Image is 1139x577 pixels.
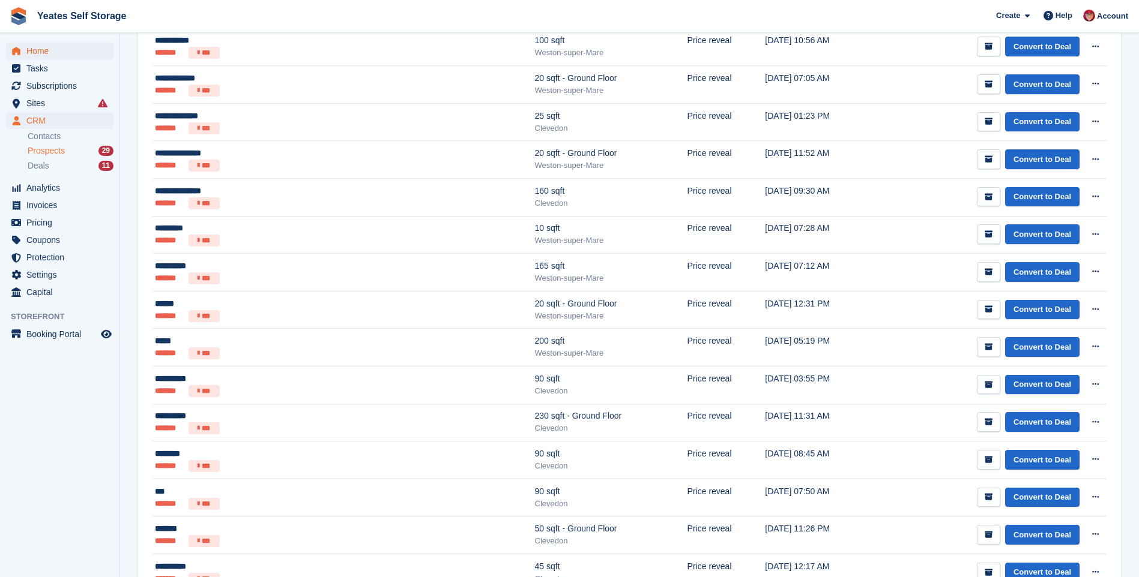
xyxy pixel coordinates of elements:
[535,34,687,47] div: 100 sqft
[765,28,878,66] td: [DATE] 10:56 AM
[535,347,687,359] div: Weston-super-Mare
[765,179,878,217] td: [DATE] 09:30 AM
[1005,412,1080,432] a: Convert to Deal
[535,110,687,122] div: 25 sqft
[6,77,113,94] a: menu
[535,335,687,347] div: 200 sqft
[32,6,131,26] a: Yeates Self Storage
[28,131,113,142] a: Contacts
[1005,300,1080,320] a: Convert to Deal
[6,214,113,231] a: menu
[6,112,113,129] a: menu
[6,197,113,214] a: menu
[6,232,113,248] a: menu
[1005,488,1080,507] a: Convert to Deal
[765,329,878,366] td: [DATE] 05:19 PM
[26,197,98,214] span: Invoices
[687,28,766,66] td: Price reveal
[765,516,878,554] td: [DATE] 11:26 PM
[535,72,687,85] div: 20 sqft - Ground Floor
[26,214,98,231] span: Pricing
[1005,74,1080,94] a: Convert to Deal
[535,260,687,272] div: 165 sqft
[535,560,687,573] div: 45 sqft
[1005,187,1080,207] a: Convert to Deal
[10,7,28,25] img: stora-icon-8386f47178a22dfd0bd8f6a31ec36ba5ce8667c1dd55bd0f319d3a0aa187defe.svg
[6,43,113,59] a: menu
[535,185,687,197] div: 160 sqft
[535,47,687,59] div: Weston-super-Mare
[99,327,113,341] a: Preview store
[535,147,687,160] div: 20 sqft - Ground Floor
[765,141,878,179] td: [DATE] 11:52 AM
[687,404,766,441] td: Price reveal
[765,216,878,254] td: [DATE] 07:28 AM
[687,141,766,179] td: Price reveal
[28,160,49,172] span: Deals
[26,232,98,248] span: Coupons
[535,310,687,322] div: Weston-super-Mare
[535,447,687,460] div: 90 sqft
[765,366,878,404] td: [DATE] 03:55 PM
[98,161,113,171] div: 11
[1056,10,1072,22] span: Help
[765,479,878,516] td: [DATE] 07:50 AM
[687,103,766,141] td: Price reveal
[26,266,98,283] span: Settings
[1005,112,1080,132] a: Convert to Deal
[6,95,113,112] a: menu
[535,485,687,498] div: 90 sqft
[1005,149,1080,169] a: Convert to Deal
[26,43,98,59] span: Home
[687,254,766,291] td: Price reveal
[1005,337,1080,357] a: Convert to Deal
[11,311,119,323] span: Storefront
[535,422,687,434] div: Clevedon
[765,66,878,104] td: [DATE] 07:05 AM
[28,145,65,157] span: Prospects
[1005,262,1080,282] a: Convert to Deal
[535,535,687,547] div: Clevedon
[26,77,98,94] span: Subscriptions
[1097,10,1128,22] span: Account
[687,516,766,554] td: Price reveal
[535,297,687,310] div: 20 sqft - Ground Floor
[535,235,687,247] div: Weston-super-Mare
[28,145,113,157] a: Prospects 29
[687,216,766,254] td: Price reveal
[6,249,113,266] a: menu
[28,160,113,172] a: Deals 11
[98,146,113,156] div: 29
[535,385,687,397] div: Clevedon
[765,291,878,329] td: [DATE] 12:31 PM
[1005,450,1080,470] a: Convert to Deal
[535,460,687,472] div: Clevedon
[6,60,113,77] a: menu
[687,179,766,217] td: Price reveal
[535,85,687,97] div: Weston-super-Mare
[765,441,878,479] td: [DATE] 08:45 AM
[6,179,113,196] a: menu
[535,197,687,209] div: Clevedon
[1005,375,1080,395] a: Convert to Deal
[26,60,98,77] span: Tasks
[98,98,107,108] i: Smart entry sync failures have occurred
[535,272,687,284] div: Weston-super-Mare
[1005,224,1080,244] a: Convert to Deal
[26,326,98,342] span: Booking Portal
[26,112,98,129] span: CRM
[535,222,687,235] div: 10 sqft
[26,284,98,300] span: Capital
[996,10,1020,22] span: Create
[687,291,766,329] td: Price reveal
[1005,525,1080,545] a: Convert to Deal
[687,329,766,366] td: Price reveal
[535,122,687,134] div: Clevedon
[765,404,878,441] td: [DATE] 11:31 AM
[6,326,113,342] a: menu
[26,179,98,196] span: Analytics
[1083,10,1095,22] img: Wendie Tanner
[6,284,113,300] a: menu
[1005,37,1080,56] a: Convert to Deal
[765,254,878,291] td: [DATE] 07:12 AM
